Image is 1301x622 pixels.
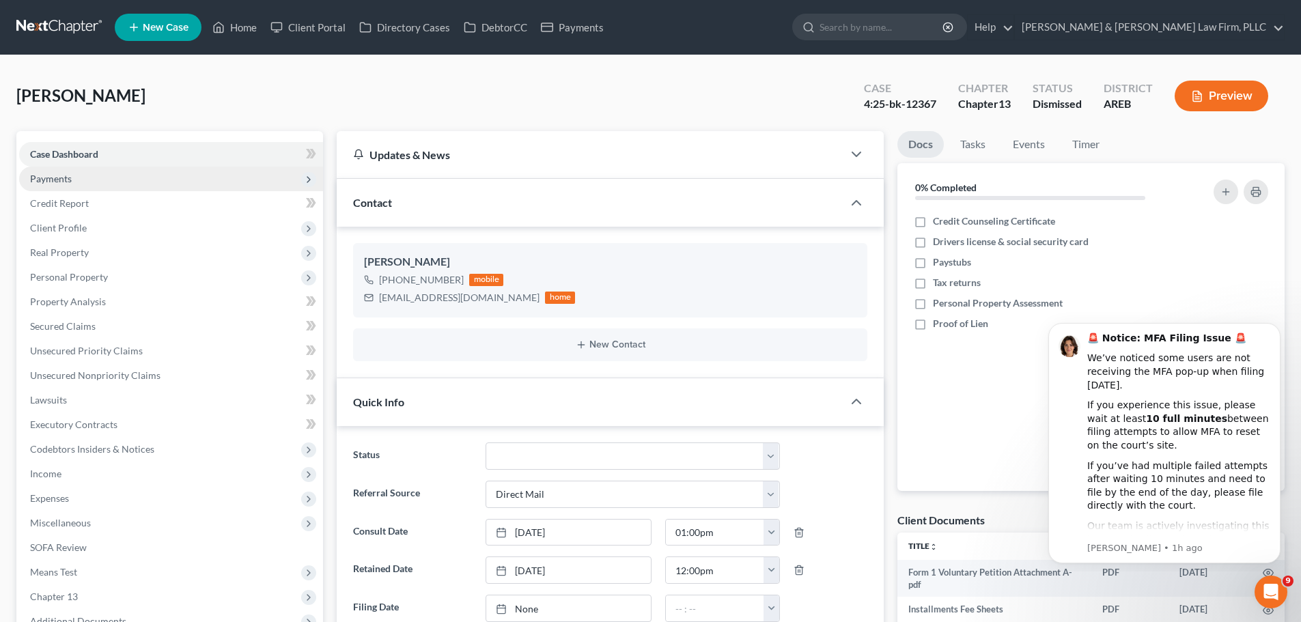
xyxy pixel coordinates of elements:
a: Help [968,15,1013,40]
span: Chapter 13 [30,591,78,602]
a: Secured Claims [19,314,323,339]
div: Dismissed [1033,96,1082,112]
a: [PERSON_NAME] & [PERSON_NAME] Law Firm, PLLC [1015,15,1284,40]
span: Payments [30,173,72,184]
a: Tasks [949,131,996,158]
span: Executory Contracts [30,419,117,430]
input: -- : -- [666,595,764,621]
label: Status [346,442,478,470]
div: [PERSON_NAME] [364,254,856,270]
div: Chapter [958,81,1011,96]
a: SOFA Review [19,535,323,560]
span: [PERSON_NAME] [16,85,145,105]
span: Case Dashboard [30,148,98,160]
span: Paystubs [933,255,971,269]
td: [DATE] [1169,597,1252,621]
button: Preview [1175,81,1268,111]
span: Personal Property Assessment [933,296,1063,310]
div: District [1104,81,1153,96]
input: Search by name... [820,14,945,40]
span: Miscellaneous [30,517,91,528]
label: Consult Date [346,519,478,546]
div: mobile [469,274,503,286]
span: Property Analysis [30,296,106,307]
a: [DATE] [486,557,651,583]
a: Home [206,15,264,40]
span: SOFA Review [30,541,87,553]
a: Timer [1061,131,1110,158]
span: Codebtors Insiders & Notices [30,443,154,455]
button: New Contact [364,339,856,350]
a: Lawsuits [19,388,323,412]
a: Executory Contracts [19,412,323,437]
div: AREB [1104,96,1153,112]
label: Filing Date [346,595,478,622]
iframe: Intercom live chat [1255,576,1287,608]
a: Case Dashboard [19,142,323,167]
span: Real Property [30,246,89,258]
a: Client Portal [264,15,352,40]
a: Titleunfold_more [908,541,938,551]
div: Updates & News [353,147,826,162]
a: Property Analysis [19,289,323,314]
div: [EMAIL_ADDRESS][DOMAIN_NAME] [379,291,540,305]
td: PDF [1091,560,1169,597]
div: 4:25-bk-12367 [864,96,936,112]
span: New Case [143,23,188,33]
span: Expenses [30,492,69,504]
span: Credit Counseling Certificate [933,214,1055,228]
a: Unsecured Priority Claims [19,339,323,363]
a: Credit Report [19,191,323,216]
span: Income [30,468,61,479]
span: Drivers license & social security card [933,235,1089,249]
a: Unsecured Nonpriority Claims [19,363,323,388]
a: Events [1002,131,1056,158]
span: Secured Claims [30,320,96,332]
div: Client Documents [897,513,985,527]
td: PDF [1091,597,1169,621]
div: [PHONE_NUMBER] [379,273,464,287]
label: Retained Date [346,556,478,584]
span: Unsecured Priority Claims [30,345,143,356]
td: [DATE] [1169,560,1252,597]
span: Lawsuits [30,394,67,406]
div: Status [1033,81,1082,96]
span: Personal Property [30,271,108,283]
a: [DATE] [486,520,651,546]
td: Form 1 Voluntary Petition Attachment A-pdf [897,560,1091,597]
span: Tax returns [933,276,981,289]
a: Docs [897,131,944,158]
span: Unsecured Nonpriority Claims [30,369,160,381]
a: DebtorCC [457,15,534,40]
div: Chapter [958,96,1011,112]
input: -- : -- [666,557,764,583]
span: Means Test [30,566,77,578]
i: unfold_more [929,543,938,551]
a: Payments [534,15,611,40]
strong: 0% Completed [915,182,977,193]
span: Proof of Lien [933,317,988,330]
a: None [486,595,651,621]
span: Contact [353,196,392,209]
td: Installments Fee Sheets [897,597,1091,621]
label: Referral Source [346,481,478,508]
a: Directory Cases [352,15,457,40]
span: Credit Report [30,197,89,209]
span: 9 [1283,576,1293,586]
div: Case [864,81,936,96]
span: 13 [998,97,1011,110]
span: Client Profile [30,222,87,234]
span: Quick Info [353,395,404,408]
iframe: Intercom notifications message [1028,311,1301,571]
input: -- : -- [666,520,764,546]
